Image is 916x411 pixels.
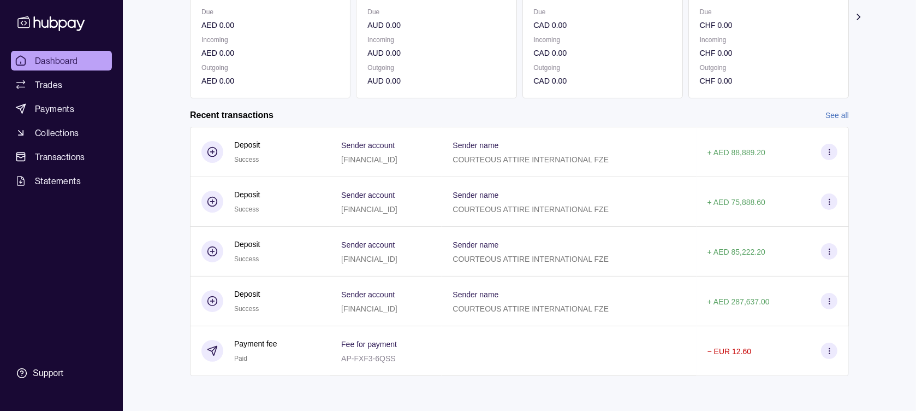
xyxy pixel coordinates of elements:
a: Support [11,362,112,385]
p: CHF 0.00 [700,75,837,87]
p: Due [367,6,505,18]
p: + AED 287,637.00 [707,297,770,306]
p: Sender name [453,240,498,249]
p: Outgoing [367,62,505,74]
p: AED 0.00 [201,75,339,87]
a: Payments [11,99,112,119]
p: + AED 85,222.20 [707,248,765,256]
p: Sender account [341,240,395,249]
p: COURTEOUS ATTIRE INTERNATIONAL FZE [453,205,609,214]
span: Success [234,255,259,263]
span: Success [234,205,259,213]
p: AP-FXF3-6QSS [341,354,396,363]
p: Incoming [367,34,505,46]
p: Outgoing [534,62,671,74]
p: Outgoing [201,62,339,74]
p: Sender account [341,290,395,299]
a: Transactions [11,147,112,167]
p: Deposit [234,189,260,201]
p: Due [534,6,671,18]
span: Statements [35,174,81,187]
span: Collections [35,126,79,139]
p: Sender account [341,191,395,199]
span: Dashboard [35,54,78,67]
p: CAD 0.00 [534,19,671,31]
p: Sender name [453,290,498,299]
a: Trades [11,75,112,95]
p: Outgoing [700,62,837,74]
p: CHF 0.00 [700,19,837,31]
p: [FINANCIAL_ID] [341,255,397,263]
p: Incoming [201,34,339,46]
p: [FINANCIAL_ID] [341,304,397,313]
p: Sender name [453,141,498,150]
p: COURTEOUS ATTIRE INTERNATIONAL FZE [453,255,609,263]
h2: Recent transactions [190,109,273,121]
p: AED 0.00 [201,47,339,59]
p: AUD 0.00 [367,19,505,31]
p: Fee for payment [341,340,397,349]
p: − EUR 12.60 [707,347,752,356]
span: Success [234,156,259,163]
p: COURTEOUS ATTIRE INTERNATIONAL FZE [453,155,609,164]
span: Transactions [35,150,85,163]
a: See all [825,109,849,121]
span: Paid [234,355,247,362]
span: Trades [35,78,62,91]
a: Dashboard [11,51,112,71]
p: Payment fee [234,338,277,350]
p: CAD 0.00 [534,75,671,87]
p: CAD 0.00 [534,47,671,59]
p: + AED 75,888.60 [707,198,765,207]
p: AUD 0.00 [367,75,505,87]
p: + AED 88,889.20 [707,148,765,157]
a: Statements [11,171,112,191]
p: COURTEOUS ATTIRE INTERNATIONAL FZE [453,304,609,313]
span: Payments [35,102,74,115]
p: AUD 0.00 [367,47,505,59]
p: Incoming [534,34,671,46]
p: AED 0.00 [201,19,339,31]
p: [FINANCIAL_ID] [341,155,397,164]
p: Sender account [341,141,395,150]
p: Deposit [234,139,260,151]
p: Incoming [700,34,837,46]
a: Collections [11,123,112,143]
p: [FINANCIAL_ID] [341,205,397,214]
p: Due [700,6,837,18]
p: Deposit [234,238,260,250]
span: Success [234,305,259,313]
p: Due [201,6,339,18]
p: Sender name [453,191,498,199]
p: CHF 0.00 [700,47,837,59]
div: Support [33,367,63,379]
p: Deposit [234,288,260,300]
